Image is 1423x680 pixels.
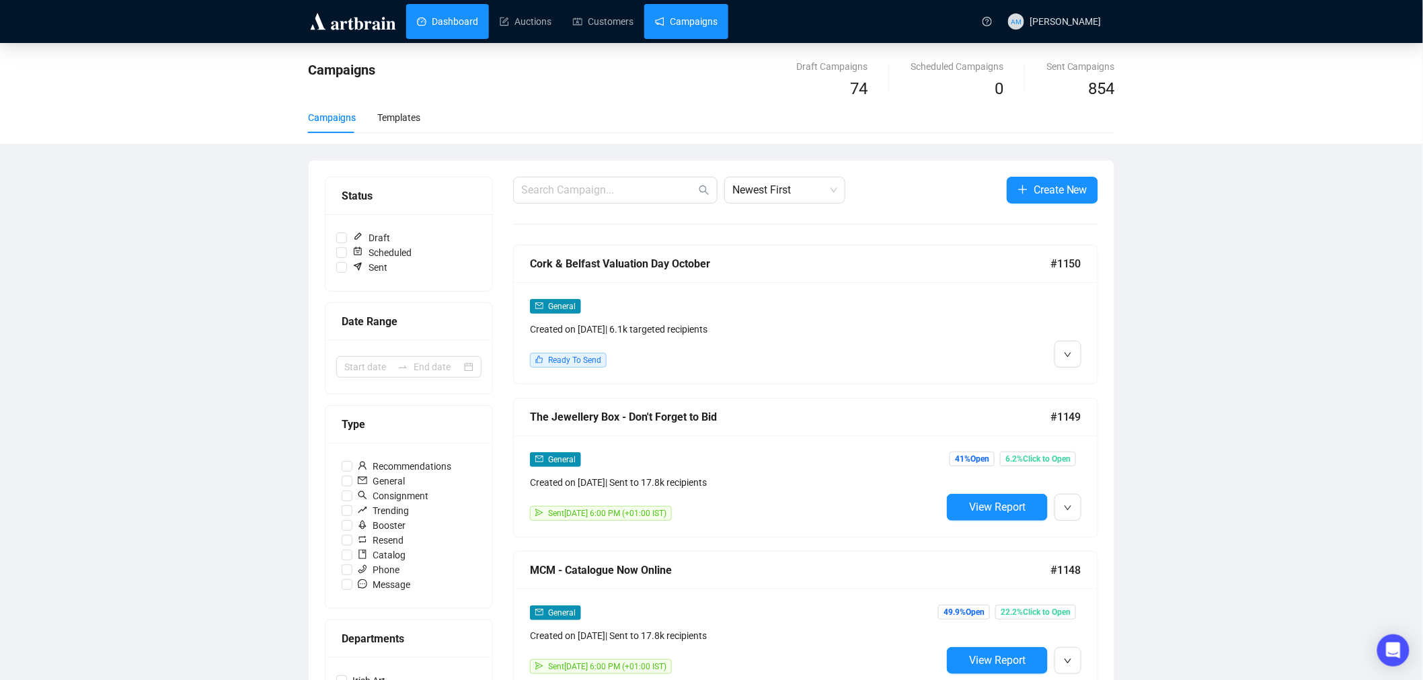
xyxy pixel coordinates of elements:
a: Cork & Belfast Valuation Day October#1150mailGeneralCreated on [DATE]| 6.1k targeted recipientsli... [513,245,1098,384]
span: search [358,491,367,500]
div: Campaigns [308,110,356,125]
span: Sent [347,260,393,275]
span: mail [535,302,543,310]
button: View Report [947,494,1048,521]
span: 22.2% Click to Open [995,605,1076,620]
span: send [535,509,543,517]
span: Trending [352,503,414,518]
span: View Report [969,654,1026,667]
button: View Report [947,647,1048,674]
span: phone [358,564,367,574]
span: 854 [1089,79,1115,98]
div: Templates [377,110,420,125]
span: Create New [1034,181,1087,198]
span: #1148 [1050,562,1081,579]
span: General [548,608,576,618]
div: Date Range [342,313,476,330]
span: Draft [347,230,395,245]
span: search [699,185,709,196]
span: send [535,662,543,670]
a: Dashboard [417,4,478,39]
span: like [535,355,543,364]
span: rocket [358,520,367,529]
span: 49.9% Open [938,605,990,620]
span: mail [358,476,367,485]
span: Phone [352,562,405,577]
span: down [1064,504,1072,512]
a: Campaigns [655,4,718,39]
span: Recommendations [352,459,457,474]
span: Scheduled [347,245,417,260]
div: Created on [DATE] | 6.1k targeted recipients [530,322,941,337]
span: Resend [352,533,409,548]
img: logo [308,11,398,32]
span: 41% Open [950,452,995,466]
span: Sent [DATE] 6:00 PM (+01:00 IST) [548,662,666,671]
div: Created on [DATE] | Sent to 17.8k recipients [530,475,941,490]
span: message [358,579,367,589]
span: down [1064,657,1072,665]
span: #1150 [1050,255,1081,272]
span: Booster [352,518,411,533]
span: Newest First [732,177,837,203]
span: Sent [DATE] 6:00 PM (+01:00 IST) [548,509,666,518]
span: Consignment [352,488,434,503]
span: AM [1011,15,1021,26]
span: swap-right [397,362,408,372]
div: MCM - Catalogue Now Online [530,562,1050,579]
span: mail [535,608,543,616]
div: Type [342,416,476,433]
span: retweet [358,535,367,544]
span: View Report [969,501,1026,513]
span: #1149 [1050,409,1081,425]
span: rise [358,505,367,515]
div: Sent Campaigns [1046,59,1115,74]
span: General [548,302,576,311]
div: Departments [342,630,476,647]
button: Create New [1007,177,1098,204]
input: End date [414,359,461,374]
div: The Jewellery Box - Don't Forget to Bid [530,409,1050,425]
span: Message [352,577,416,592]
a: The Jewellery Box - Don't Forget to Bid#1149mailGeneralCreated on [DATE]| Sent to 17.8k recipient... [513,398,1098,538]
span: 6.2% Click to Open [1000,452,1076,466]
span: plus [1017,184,1028,195]
span: [PERSON_NAME] [1030,16,1102,27]
span: General [352,474,410,488]
div: Status [342,187,476,204]
span: question-circle [983,17,992,26]
span: book [358,550,367,559]
span: mail [535,455,543,463]
span: Ready To Send [548,355,601,365]
div: Created on [DATE] | Sent to 17.8k recipients [530,628,941,643]
div: Scheduled Campaigns [911,59,1003,74]
span: to [397,362,408,372]
div: Cork & Belfast Valuation Day October [530,255,1050,272]
a: Auctions [500,4,551,39]
input: Search Campaign... [521,182,696,198]
span: General [548,455,576,464]
a: Customers [573,4,633,39]
span: Catalog [352,548,411,562]
div: Draft Campaigns [796,59,868,74]
div: Open Intercom Messenger [1377,634,1410,667]
span: 74 [850,79,868,98]
span: user [358,461,367,470]
span: 0 [995,79,1003,98]
input: Start date [344,359,392,374]
span: Campaigns [308,62,375,78]
span: down [1064,351,1072,359]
